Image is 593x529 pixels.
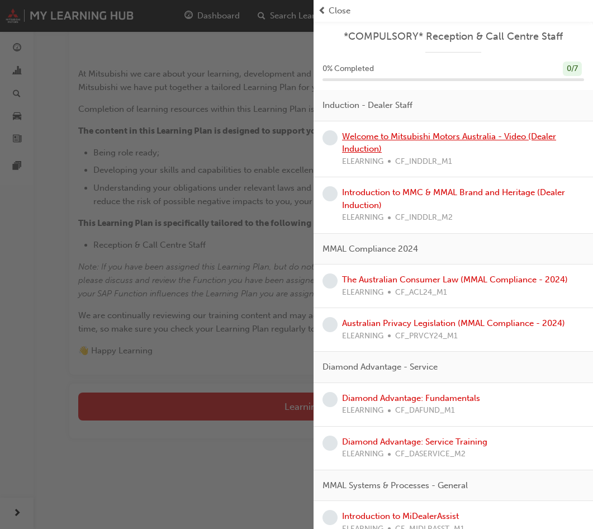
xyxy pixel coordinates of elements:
[342,404,383,417] span: ELEARNING
[322,30,584,43] a: *COMPULSORY* Reception & Call Centre Staff
[342,318,565,328] a: Australian Privacy Legislation (MMAL Compliance - 2024)
[395,448,466,461] span: CF_DASERVICE_M2
[342,211,383,224] span: ELEARNING
[322,273,338,289] span: learningRecordVerb_NONE-icon
[322,436,338,451] span: learningRecordVerb_NONE-icon
[342,330,383,343] span: ELEARNING
[322,392,338,407] span: learningRecordVerb_NONE-icon
[395,286,447,299] span: CF_ACL24_M1
[318,4,589,17] button: prev-iconClose
[322,186,338,201] span: learningRecordVerb_NONE-icon
[322,479,468,492] span: MMAL Systems & Processes - General
[563,62,582,77] div: 0 / 7
[322,510,338,525] span: learningRecordVerb_NONE-icon
[322,317,338,332] span: learningRecordVerb_NONE-icon
[329,4,350,17] span: Close
[395,330,458,343] span: CF_PRVCY24_M1
[342,511,459,521] a: Introduction to MiDealerAssist
[322,99,412,112] span: Induction - Dealer Staff
[342,275,568,285] a: The Australian Consumer Law (MMAL Compliance - 2024)
[318,4,326,17] span: prev-icon
[395,155,452,168] span: CF_INDDLR_M1
[322,63,374,75] span: 0 % Completed
[342,286,383,299] span: ELEARNING
[342,448,383,461] span: ELEARNING
[322,243,418,256] span: MMAL Compliance 2024
[395,404,455,417] span: CF_DAFUND_M1
[395,211,453,224] span: CF_INDDLR_M2
[342,187,565,210] a: Introduction to MMC & MMAL Brand and Heritage (Dealer Induction)
[342,393,480,403] a: Diamond Advantage: Fundamentals
[322,130,338,145] span: learningRecordVerb_NONE-icon
[342,131,556,154] a: Welcome to Mitsubishi Motors Australia - Video (Dealer Induction)
[342,155,383,168] span: ELEARNING
[342,437,487,447] a: Diamond Advantage: Service Training
[322,361,438,374] span: Diamond Advantage - Service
